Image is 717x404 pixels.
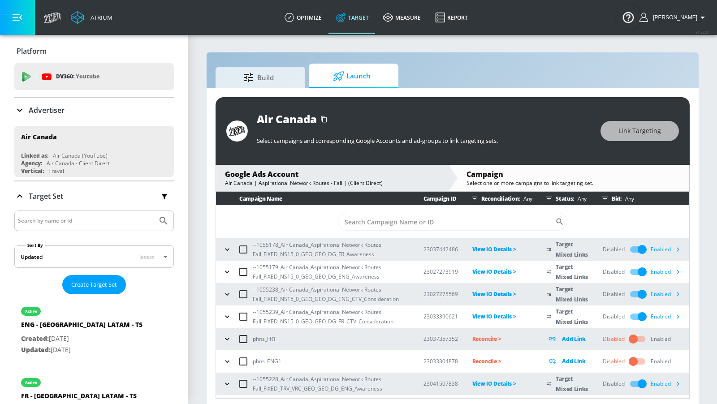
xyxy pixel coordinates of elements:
[376,1,428,34] a: measure
[468,192,533,205] div: Reconciliation:
[472,356,533,366] p: Reconcile >
[649,14,697,21] span: login as: anthony.tran@zefr.com
[423,379,458,388] p: 23041507838
[26,242,45,248] label: Sort By
[257,112,317,126] div: Air Canada
[651,265,685,279] div: Enabled
[472,378,533,389] p: View IO Details >
[466,169,680,179] div: Campaign
[21,333,143,344] p: [DATE]
[216,192,409,206] th: Campaign Name
[76,72,99,81] p: Youtube
[556,239,588,260] p: Target Mixed Links
[14,126,174,177] div: Air CanadaLinked as:Air Canada (YouTube)Agency:Air Canada - Client DirectVertical:Travel
[472,244,533,254] p: View IO Details >
[603,380,625,388] div: Disabled
[520,194,532,203] p: Any
[556,284,588,305] p: Target Mixed Links
[225,67,293,88] span: Build
[472,289,533,299] p: View IO Details >
[651,377,685,391] div: Enabled
[556,374,588,394] p: Target Mixed Links
[651,357,671,365] div: Enabled
[603,313,625,321] div: Disabled
[574,194,587,203] p: Any
[14,39,174,64] div: Platform
[651,288,685,301] div: Enabled
[253,240,409,259] p: --1055178_Air Canada_Aspirational Network Routes Fall_FIXED_NS15_0_GEO_GEO_DG_FR_Awareness
[472,311,533,322] p: View IO Details >
[472,334,533,344] p: Reconcile >
[616,4,641,30] button: Open Resource Center
[47,159,110,167] div: Air Canada - Client Direct
[21,320,143,333] div: ENG - [GEOGRAPHIC_DATA] LATAM - TS
[253,374,409,393] p: --1055228_Air Canada_Aspirational Network Routes Fall_FIXED_TRV_VRC_GEO_GEO_DG_ENG_Awareness
[598,192,685,205] div: Bid:
[18,215,154,227] input: Search by name or Id
[14,63,174,90] div: DV360: Youtube
[21,133,57,141] div: Air Canada
[21,152,48,159] div: Linked as:
[409,192,458,206] th: Campaign ID
[21,167,44,175] div: Vertical:
[29,191,63,201] p: Target Set
[423,289,458,299] p: 23027275569
[139,253,154,261] span: latest
[253,262,409,281] p: --1055179_Air Canada_Aspirational Network Routes Fall_FIXED_NS15_0_GEO_GEO_DG_ENG_Awareness
[622,194,634,203] p: Any
[71,11,112,24] a: Atrium
[17,46,47,56] p: Platform
[695,30,708,34] span: v 4.32.0
[25,380,37,385] div: active
[542,192,588,205] div: Status:
[651,243,685,256] div: Enabled
[423,312,458,321] p: 23033390621
[556,306,588,327] p: Target Mixed Links
[651,335,671,343] div: Enabled
[14,181,174,211] div: Target Set
[277,1,329,34] a: optimize
[338,213,555,231] input: Search Campaign Name or ID
[225,169,439,179] div: Google Ads Account
[603,290,625,298] div: Disabled
[25,309,37,314] div: active
[639,12,708,23] button: [PERSON_NAME]
[253,307,409,326] p: --1055239_Air Canada_Aspirational Network Routes Fall_FIXED_NS15_0_GEO_GEO_DG_FR_CTV_Consideration
[29,105,65,115] p: Advertiser
[14,298,174,362] div: activeENG - [GEOGRAPHIC_DATA] LATAM - TSCreated:[DATE]Updated:[DATE]
[423,357,458,366] p: 23033304878
[253,334,276,344] p: phns_FR1
[338,213,567,231] div: Search CID Name or Number
[556,262,588,282] p: Target Mixed Links
[14,98,174,123] div: Advertiser
[603,357,625,365] div: Disabled
[21,159,42,167] div: Agency:
[466,179,680,187] div: Select one or more campaigns to link targeting set.
[423,267,458,276] p: 23027273919
[253,357,281,366] p: phns_ENG1
[21,253,43,261] div: Updated
[56,72,99,82] p: DV360:
[216,165,448,191] div: Google Ads AccountAir Canada | Aspirational Network Routes - Fall | (Client Direct)
[87,13,112,21] div: Atrium
[48,167,64,175] div: Travel
[562,334,586,344] p: Add Link
[651,310,685,323] div: Enabled
[603,245,625,254] div: Disabled
[253,285,409,304] p: --1055238_Air Canada_Aspirational Network Routes Fall_FIXED_NS15_0_GEO_GEO_DG_ENG_CTV_Consideration
[21,334,49,343] span: Created:
[257,137,592,145] p: Select campaigns and corresponding Google Accounts and ad-groups to link targeting sets.
[329,1,376,34] a: Target
[423,334,458,344] p: 23037357352
[603,335,625,343] div: Disabled
[53,152,108,159] div: Air Canada (YouTube)
[318,65,386,87] span: Launch
[472,266,533,277] p: View IO Details >
[62,275,126,294] button: Create Target Set
[21,344,143,356] p: [DATE]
